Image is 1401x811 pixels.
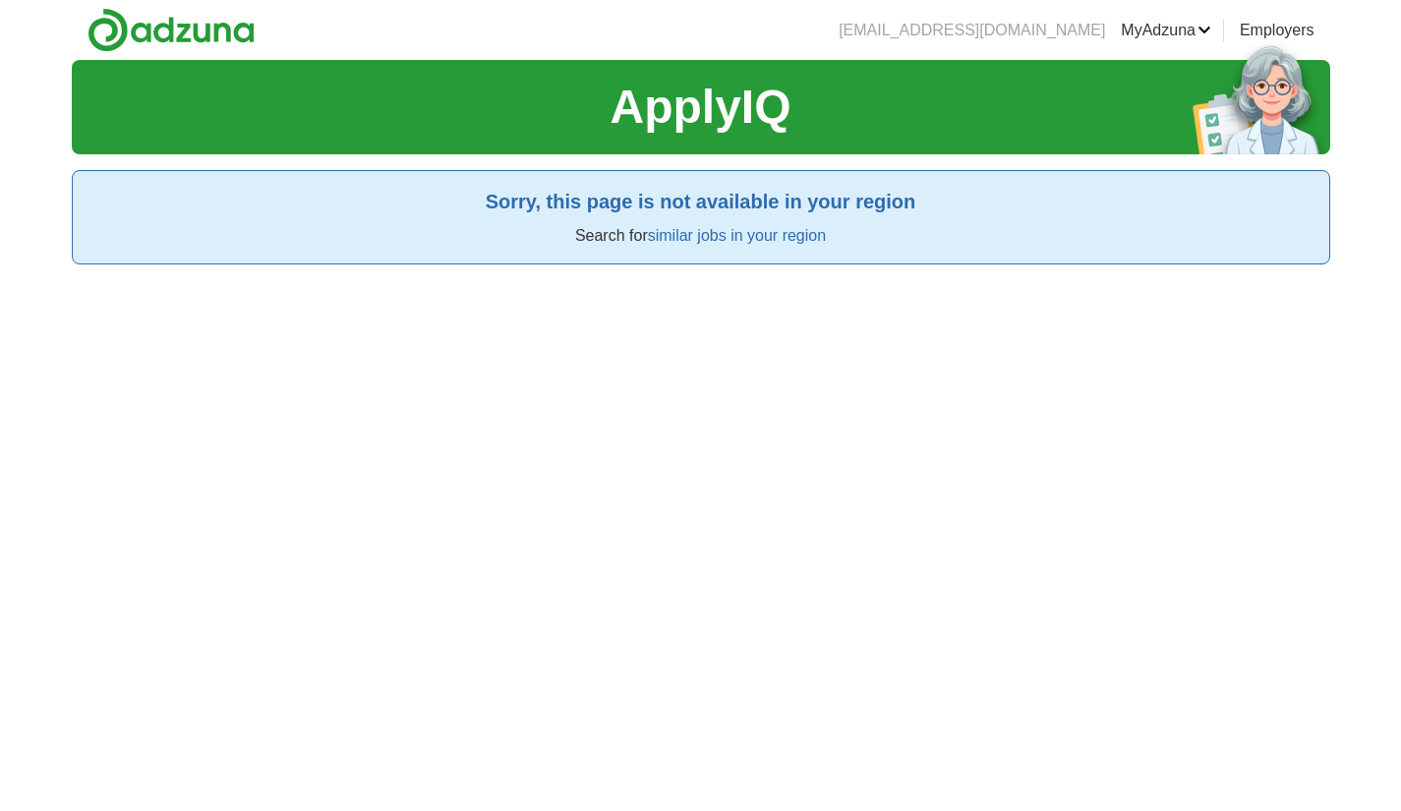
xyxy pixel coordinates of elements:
[1121,19,1211,42] a: MyAdzuna
[610,72,790,143] h1: ApplyIQ
[1240,19,1314,42] a: Employers
[839,19,1105,42] li: [EMAIL_ADDRESS][DOMAIN_NAME]
[88,224,1313,248] p: Search for
[648,227,826,244] a: similar jobs in your region
[88,8,255,52] img: Adzuna logo
[88,187,1313,216] h2: Sorry, this page is not available in your region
